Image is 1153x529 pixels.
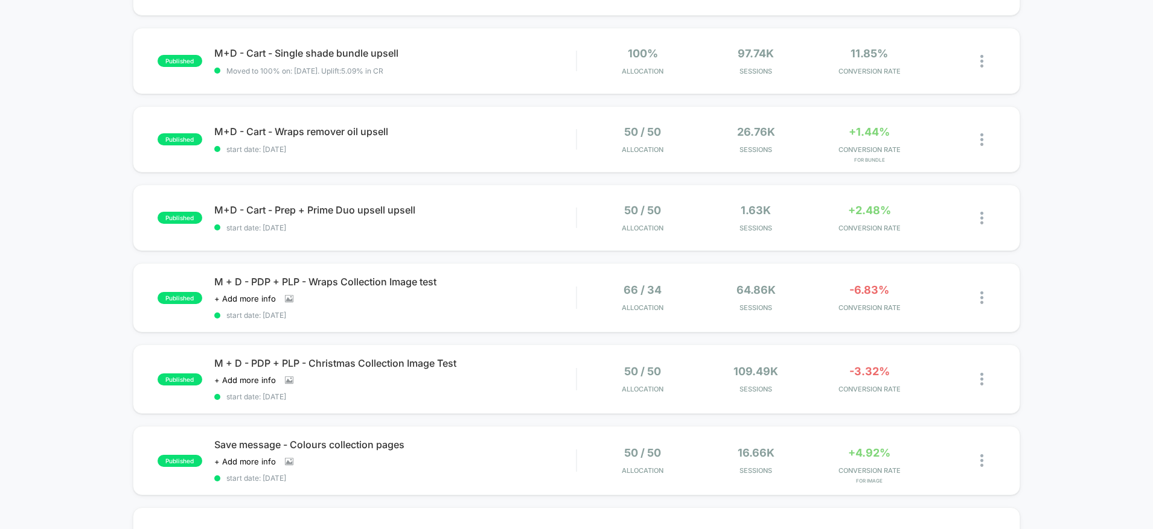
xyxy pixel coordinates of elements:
[702,385,810,393] span: Sessions
[214,47,576,59] span: M+D - Cart - Single shade bundle upsell
[214,294,276,303] span: + Add more info
[848,204,891,217] span: +2.48%
[980,133,983,146] img: close
[736,284,776,296] span: 64.86k
[158,455,202,467] span: published
[816,157,923,163] span: for Bundle
[214,145,576,154] span: start date: [DATE]
[158,373,202,385] span: published
[214,392,576,401] span: start date: [DATE]
[980,373,983,385] img: close
[158,133,202,145] span: published
[624,125,661,138] span: 50 / 50
[214,457,276,466] span: + Add more info
[738,446,775,459] span: 16.66k
[816,145,923,154] span: CONVERSION RATE
[226,66,383,75] span: Moved to 100% on: [DATE] . Uplift: 5.09% in CR
[737,125,775,138] span: 26.76k
[622,67,663,75] span: Allocation
[980,454,983,467] img: close
[816,224,923,232] span: CONVERSION RATE
[702,224,810,232] span: Sessions
[733,365,778,378] span: 109.49k
[980,55,983,68] img: close
[816,478,923,484] span: for Image
[624,446,661,459] span: 50 / 50
[980,212,983,224] img: close
[214,439,576,451] span: Save message - Colours collection pages
[849,284,889,296] span: -6.83%
[214,223,576,232] span: start date: [DATE]
[738,47,774,60] span: 97.74k
[624,365,661,378] span: 50 / 50
[849,365,890,378] span: -3.32%
[214,276,576,288] span: M + D - PDP + PLP - Wraps Collection Image test
[622,466,663,475] span: Allocation
[622,145,663,154] span: Allocation
[214,474,576,483] span: start date: [DATE]
[702,303,810,312] span: Sessions
[816,303,923,312] span: CONVERSION RATE
[622,224,663,232] span: Allocation
[702,145,810,154] span: Sessions
[628,47,658,60] span: 100%
[848,446,890,459] span: +4.92%
[622,303,663,312] span: Allocation
[849,125,890,138] span: +1.44%
[622,385,663,393] span: Allocation
[702,67,810,75] span: Sessions
[214,357,576,369] span: M + D - PDP + PLP - Christmas Collection Image Test
[702,466,810,475] span: Sessions
[214,204,576,216] span: M+D - Cart - Prep + Prime Duo upsell upsell
[816,385,923,393] span: CONVERSION RATE
[741,204,771,217] span: 1.63k
[214,311,576,320] span: start date: [DATE]
[158,55,202,67] span: published
[624,204,661,217] span: 50 / 50
[851,47,888,60] span: 11.85%
[158,292,202,304] span: published
[816,466,923,475] span: CONVERSION RATE
[624,284,662,296] span: 66 / 34
[214,125,576,138] span: M+D - Cart - Wraps remover oil upsell
[980,291,983,304] img: close
[816,67,923,75] span: CONVERSION RATE
[158,212,202,224] span: published
[214,375,276,385] span: + Add more info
